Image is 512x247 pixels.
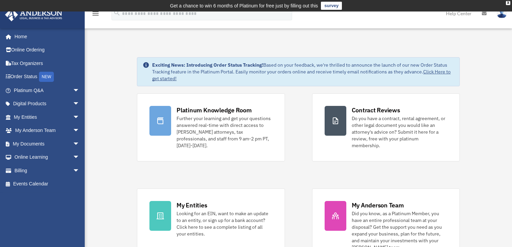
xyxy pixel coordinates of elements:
div: My Anderson Team [352,201,404,209]
a: Events Calendar [5,177,90,191]
div: NEW [39,72,54,82]
div: My Entities [177,201,207,209]
span: arrow_drop_down [73,97,86,111]
a: Billingarrow_drop_down [5,164,90,177]
a: Platinum Q&Aarrow_drop_down [5,84,90,97]
span: arrow_drop_down [73,164,86,178]
span: arrow_drop_down [73,137,86,151]
a: My Documentsarrow_drop_down [5,137,90,151]
a: menu [91,12,100,18]
img: Anderson Advisors Platinum Portal [3,8,64,21]
div: Further your learning and get your questions answered real-time with direct access to [PERSON_NAM... [177,115,272,149]
img: User Pic [497,8,507,18]
span: arrow_drop_down [73,124,86,138]
strong: Exciting News: Introducing Order Status Tracking! [152,62,263,68]
span: arrow_drop_down [73,151,86,164]
div: close [506,1,510,5]
span: arrow_drop_down [73,110,86,124]
a: Digital Productsarrow_drop_down [5,97,90,111]
a: survey [321,2,342,10]
div: Contract Reviews [352,106,400,114]
div: Do you have a contract, rental agreement, or other legal document you would like an attorney's ad... [352,115,447,149]
a: Online Learningarrow_drop_down [5,151,90,164]
a: Order StatusNEW [5,70,90,84]
div: Get a chance to win 6 months of Platinum for free just by filling out this [170,2,318,10]
a: Home [5,30,86,43]
i: search [113,9,121,17]
div: Platinum Knowledge Room [177,106,252,114]
div: Looking for an EIN, want to make an update to an entity, or sign up for a bank account? Click her... [177,210,272,237]
a: My Entitiesarrow_drop_down [5,110,90,124]
a: Contract Reviews Do you have a contract, rental agreement, or other legal document you would like... [312,93,460,161]
div: Based on your feedback, we're thrilled to announce the launch of our new Order Status Tracking fe... [152,62,454,82]
a: Tax Organizers [5,57,90,70]
a: Online Ordering [5,43,90,57]
i: menu [91,9,100,18]
a: Platinum Knowledge Room Further your learning and get your questions answered real-time with dire... [137,93,285,161]
a: My Anderson Teamarrow_drop_down [5,124,90,137]
span: arrow_drop_down [73,84,86,97]
a: Click Here to get started! [152,69,451,82]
